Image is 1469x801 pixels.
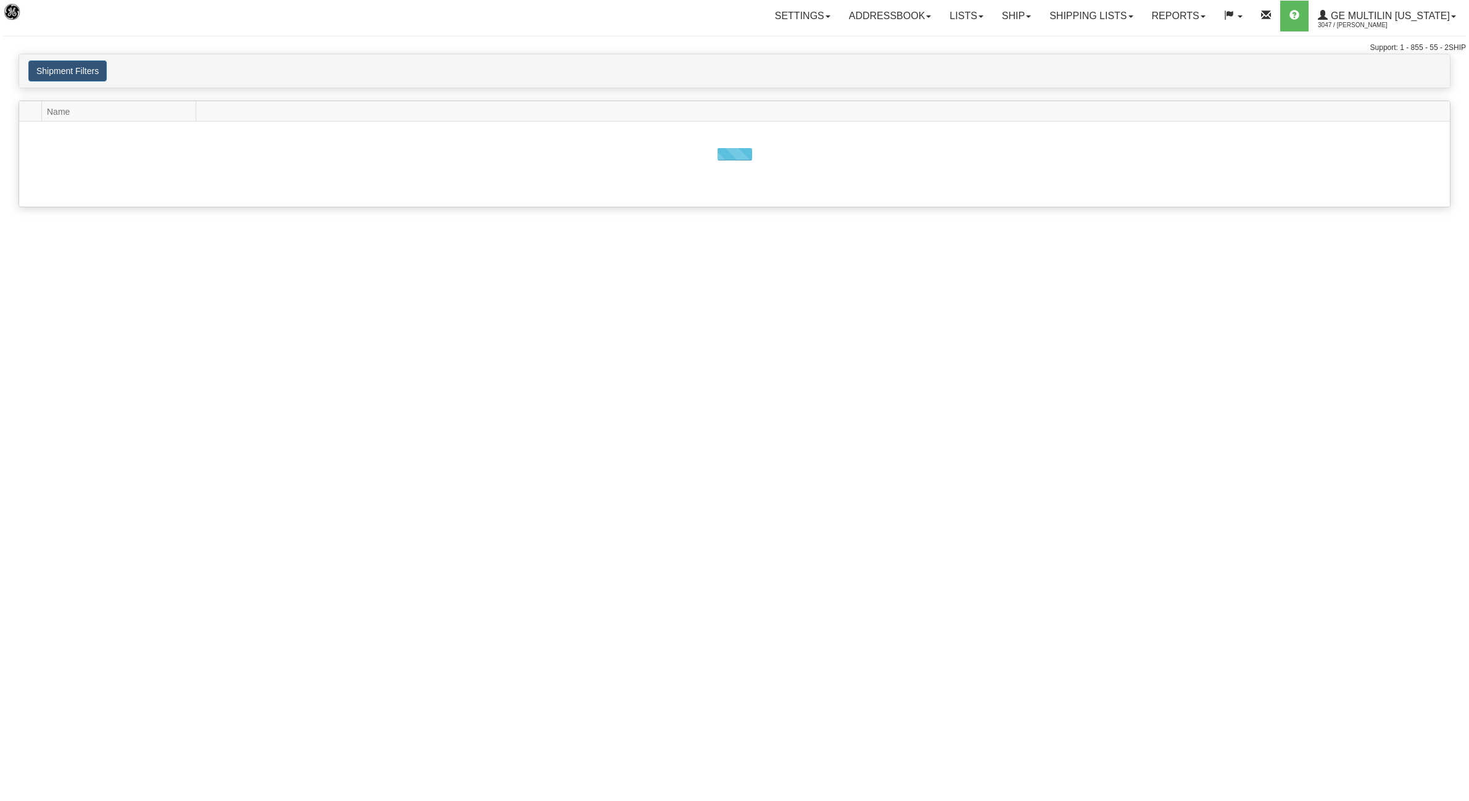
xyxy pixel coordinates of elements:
a: Ship [993,1,1040,31]
span: GE Multilin [US_STATE] [1328,10,1450,21]
img: logo3047.jpg [3,3,66,35]
a: Settings [766,1,840,31]
a: Lists [940,1,992,31]
a: Addressbook [840,1,941,31]
a: Shipping lists [1040,1,1142,31]
a: GE Multilin [US_STATE] 3047 / [PERSON_NAME] [1309,1,1465,31]
span: 3047 / [PERSON_NAME] [1318,19,1410,31]
div: Support: 1 - 855 - 55 - 2SHIP [3,43,1466,53]
button: Shipment Filters [28,60,107,81]
a: Reports [1143,1,1215,31]
iframe: chat widget [1441,338,1468,463]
